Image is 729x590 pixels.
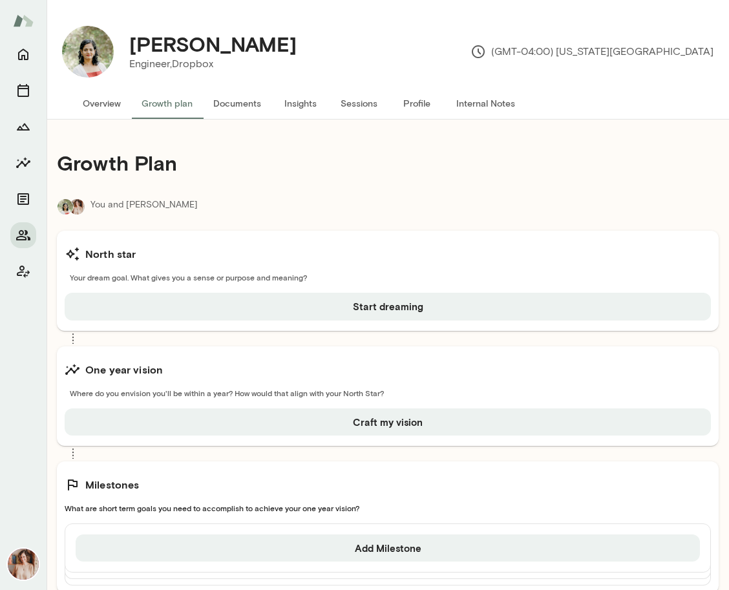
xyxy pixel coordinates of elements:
img: Nancy Alsip [69,199,85,215]
button: Craft my vision [65,408,711,436]
button: Sessions [10,78,36,103]
span: What are short term goals you need to accomplish to achieve your one year vision? [65,503,711,513]
p: You and [PERSON_NAME] [90,198,198,215]
div: Add Milestone [65,523,711,573]
button: Insights [10,150,36,176]
button: Add Milestone [76,534,700,562]
span: Your dream goal. What gives you a sense or purpose and meaning? [65,272,711,282]
img: Nancy Alsip [8,549,39,580]
h6: Milestones [85,477,140,492]
img: Mento [13,8,34,33]
button: Insights [271,88,330,119]
button: Overview [72,88,131,119]
h4: Growth Plan [57,151,719,175]
span: Where do you envision you'll be within a year? How would that align with your North Star? [65,388,711,398]
h6: North star [85,246,136,262]
button: Members [10,222,36,248]
button: Start dreaming [65,293,711,320]
img: Geetika Singh [62,26,114,78]
h6: One year vision [85,362,163,377]
button: Growth Plan [10,114,36,140]
p: Engineer, Dropbox [129,56,297,72]
button: Client app [10,258,36,284]
button: Internal Notes [446,88,525,119]
button: Profile [388,88,446,119]
p: (GMT-04:00) [US_STATE][GEOGRAPHIC_DATA] [470,44,713,59]
button: Home [10,41,36,67]
button: Sessions [330,88,388,119]
button: Documents [203,88,271,119]
button: Growth plan [131,88,203,119]
button: Documents [10,186,36,212]
h4: [PERSON_NAME] [129,32,297,56]
img: Geetika Singh [58,199,73,215]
